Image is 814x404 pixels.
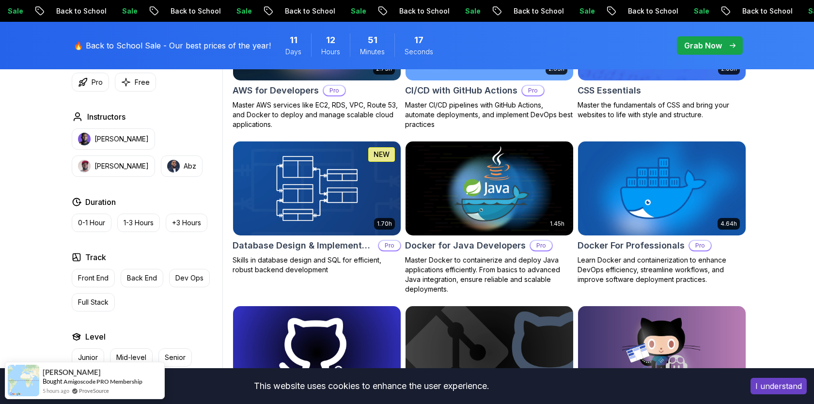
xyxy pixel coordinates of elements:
[405,255,574,294] p: Master Docker to containerize and deploy Java applications efficiently. From basics to advanced J...
[72,269,115,287] button: Front End
[578,141,746,235] img: Docker For Professionals card
[578,239,685,252] h2: Docker For Professionals
[124,218,154,228] p: 1-3 Hours
[326,33,335,47] span: 12 Hours
[161,155,203,177] button: instructor imgAbz
[233,84,319,97] h2: AWS for Developers
[568,6,599,16] p: Sale
[578,306,746,400] img: GitHub Toolkit card
[169,269,210,287] button: Dev Ops
[85,196,116,208] h2: Duration
[111,6,142,16] p: Sale
[683,6,714,16] p: Sale
[167,160,180,172] img: instructor img
[751,378,807,394] button: Accept cookies
[502,6,568,16] p: Back to School
[233,141,401,275] a: Database Design & Implementation card1.70hNEWDatabase Design & ImplementationProSkills in databas...
[135,78,150,87] p: Free
[43,377,63,385] span: Bought
[454,6,485,16] p: Sale
[405,100,574,129] p: Master CI/CD pipelines with GitHub Actions, automate deployments, and implement DevOps best pract...
[121,269,163,287] button: Back End
[229,139,405,237] img: Database Design & Implementation card
[617,6,683,16] p: Back to School
[78,218,105,228] p: 0-1 Hour
[78,297,109,307] p: Full Stack
[78,353,98,362] p: Junior
[550,220,564,228] p: 1.45h
[85,251,106,263] h2: Track
[531,241,552,250] p: Pro
[522,86,544,95] p: Pro
[414,33,423,47] span: 17 Seconds
[94,134,149,144] p: [PERSON_NAME]
[79,387,109,395] a: ProveSource
[285,47,301,57] span: Days
[72,128,155,150] button: instructor img[PERSON_NAME]
[110,348,153,367] button: Mid-level
[72,155,155,177] button: instructor img[PERSON_NAME]
[374,150,390,159] p: NEW
[115,73,156,92] button: Free
[158,348,192,367] button: Senior
[72,348,104,367] button: Junior
[225,6,256,16] p: Sale
[72,73,109,92] button: Pro
[233,100,401,129] p: Master AWS services like EC2, RDS, VPC, Route 53, and Docker to deploy and manage scalable cloud ...
[388,6,454,16] p: Back to School
[87,111,125,123] h2: Instructors
[184,161,196,171] p: Abz
[8,365,39,396] img: provesource social proof notification image
[379,241,400,250] p: Pro
[45,6,111,16] p: Back to School
[166,214,207,232] button: +3 Hours
[274,6,340,16] p: Back to School
[684,40,722,51] p: Grab Now
[405,84,517,97] h2: CI/CD with GitHub Actions
[92,78,103,87] p: Pro
[72,293,115,311] button: Full Stack
[72,214,111,232] button: 0-1 Hour
[7,375,736,397] div: This website uses cookies to enhance the user experience.
[578,84,641,97] h2: CSS Essentials
[43,368,101,376] span: [PERSON_NAME]
[731,6,797,16] p: Back to School
[233,239,374,252] h2: Database Design & Implementation
[324,86,345,95] p: Pro
[290,33,297,47] span: 11 Days
[405,47,433,57] span: Seconds
[175,273,203,283] p: Dev Ops
[368,33,377,47] span: 51 Minutes
[405,141,574,294] a: Docker for Java Developers card1.45hDocker for Java DevelopersProMaster Docker to containerize an...
[689,241,711,250] p: Pro
[74,40,271,51] p: 🔥 Back to School Sale - Our best prices of the year!
[321,47,340,57] span: Hours
[405,239,526,252] h2: Docker for Java Developers
[159,6,225,16] p: Back to School
[165,353,186,362] p: Senior
[406,306,573,400] img: Git & GitHub Fundamentals card
[127,273,157,283] p: Back End
[172,218,201,228] p: +3 Hours
[360,47,385,57] span: Minutes
[117,214,160,232] button: 1-3 Hours
[94,161,149,171] p: [PERSON_NAME]
[578,100,746,120] p: Master the fundamentals of CSS and bring your websites to life with style and structure.
[233,255,401,275] p: Skills in database design and SQL for efficient, robust backend development
[63,378,142,385] a: Amigoscode PRO Membership
[340,6,371,16] p: Sale
[116,353,146,362] p: Mid-level
[78,273,109,283] p: Front End
[85,331,106,342] h2: Level
[78,133,91,145] img: instructor img
[406,141,573,235] img: Docker for Java Developers card
[578,255,746,284] p: Learn Docker and containerization to enhance DevOps efficiency, streamline workflows, and improve...
[233,306,401,400] img: Git for Professionals card
[43,387,69,395] span: 5 hours ago
[78,160,91,172] img: instructor img
[578,141,746,284] a: Docker For Professionals card4.64hDocker For ProfessionalsProLearn Docker and containerization to...
[720,220,737,228] p: 4.64h
[377,220,392,228] p: 1.70h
